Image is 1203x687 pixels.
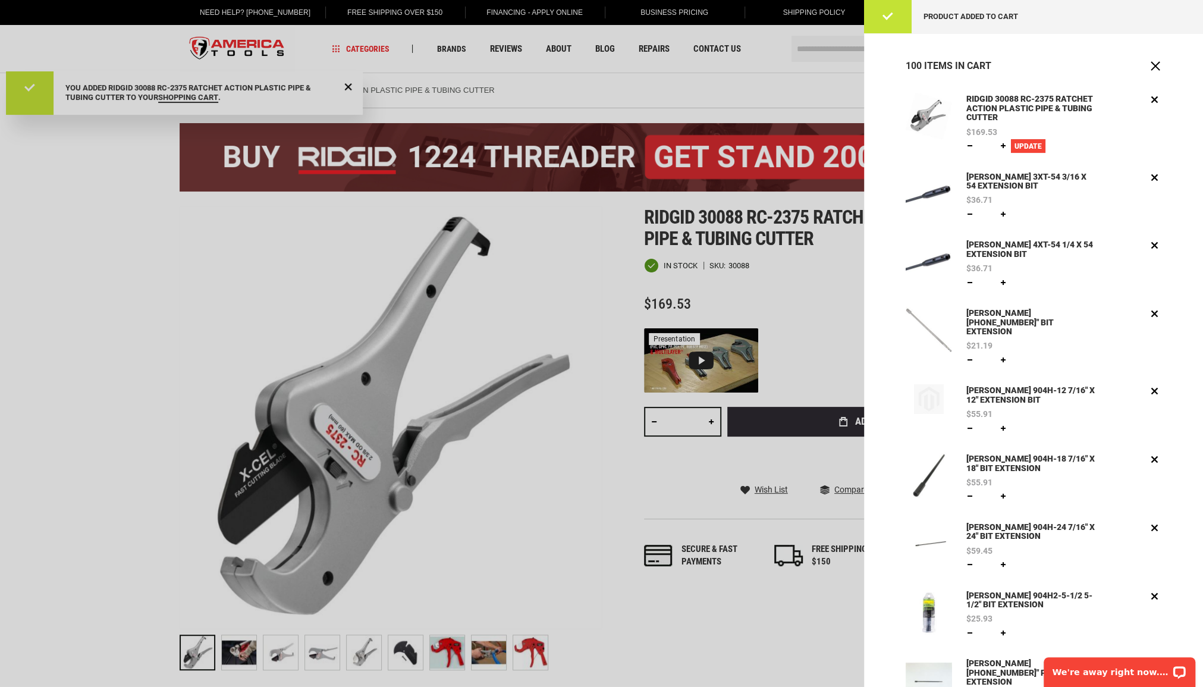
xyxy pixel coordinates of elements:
img: GREENLEE 904H-24 7/16" X 24" BIT EXTENSION [906,521,952,567]
a: [PERSON_NAME] 904H-24 7/16" X 24" BIT EXTENSION [963,521,1100,544]
a: GREENLEE 904H-24 7/16" X 24" BIT EXTENSION [906,521,952,572]
a: [PERSON_NAME] 3XT-54 3/16 X 54 EXTENSION BIT [963,171,1100,193]
img: GREENLEE 904H2-5-1/2 5-1/2" BIT EXTENSION [906,589,952,636]
iframe: LiveChat chat widget [1036,650,1203,687]
span: $59.45 [966,547,992,555]
span: Items in Cart [924,60,991,71]
button: Close [1149,60,1161,72]
img: RIDGID 30088 RC-2375 RATCHET ACTION PLASTIC PIPE & TUBING CUTTER [906,93,952,139]
a: [PERSON_NAME] [PHONE_NUMBER]" BIT EXTENSION [963,307,1100,338]
span: $55.91 [966,478,992,487]
a: [PERSON_NAME] 904H-18 7/16" X 18" BIT EXTENSION [963,453,1100,475]
img: GREENLEE 901-12 12" BIT EXTENSION [906,307,952,353]
img: GREENLEE 904H-18 7/16" X 18" BIT EXTENSION [906,453,952,499]
a: GREENLEE 904H2-5-1/2 5-1/2" BIT EXTENSION [906,589,952,640]
span: Update [1014,142,1042,150]
span: $55.91 [966,410,992,418]
button: Update [1011,139,1045,153]
span: $21.19 [966,341,992,350]
a: RIDGID 30088 RC-2375 RATCHET ACTION PLASTIC PIPE & TUBING CUTTER [906,93,952,152]
a: [PERSON_NAME] 904H-12 7/16" X 12" EXTENSION BIT [963,384,1100,407]
img: GREENLEE 3XT-54 3/16 X 54 EXTENSION BIT [906,171,952,217]
img: GREENLEE 904H-12 7/16" X 12" EXTENSION BIT [914,384,944,414]
span: $169.53 [966,128,997,136]
a: GREENLEE 4XT-54 1/4 X 54 EXTENSION BIT [906,239,952,289]
span: Product added to cart [924,12,1018,21]
a: GREENLEE 904H-12 7/16" X 12" EXTENSION BIT [906,384,952,435]
span: $36.71 [966,196,992,204]
a: [PERSON_NAME] 4XT-54 1/4 X 54 EXTENSION BIT [963,239,1100,261]
a: GREENLEE 904H-18 7/16" X 18" BIT EXTENSION [906,453,952,503]
img: GREENLEE 4XT-54 1/4 X 54 EXTENSION BIT [906,239,952,285]
a: GREENLEE 3XT-54 3/16 X 54 EXTENSION BIT [906,171,952,221]
a: [PERSON_NAME] 904H2-5-1/2 5-1/2" BIT EXTENSION [963,589,1100,612]
span: $25.93 [966,614,992,623]
a: GREENLEE 901-12 12" BIT EXTENSION [906,307,952,366]
span: 100 [906,60,922,71]
span: $36.71 [966,264,992,272]
a: RIDGID 30088 RC-2375 RATCHET ACTION PLASTIC PIPE & TUBING CUTTER [963,93,1100,124]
